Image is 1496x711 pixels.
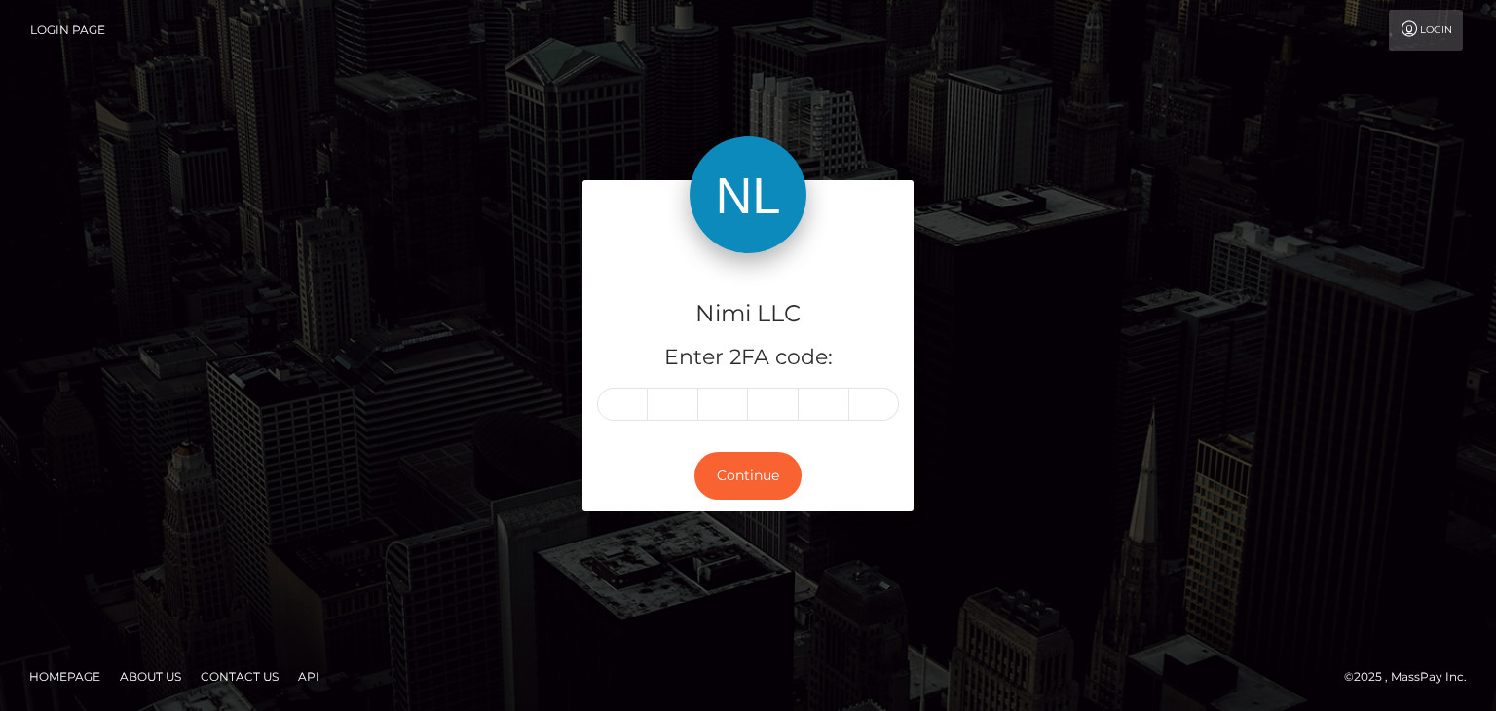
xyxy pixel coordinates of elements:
[193,661,286,692] a: Contact Us
[690,136,806,253] img: Nimi LLC
[30,10,105,51] a: Login Page
[1344,666,1481,688] div: © 2025 , MassPay Inc.
[597,297,899,331] h4: Nimi LLC
[694,452,802,500] button: Continue
[597,343,899,373] h5: Enter 2FA code:
[290,661,327,692] a: API
[1389,10,1463,51] a: Login
[112,661,189,692] a: About Us
[21,661,108,692] a: Homepage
